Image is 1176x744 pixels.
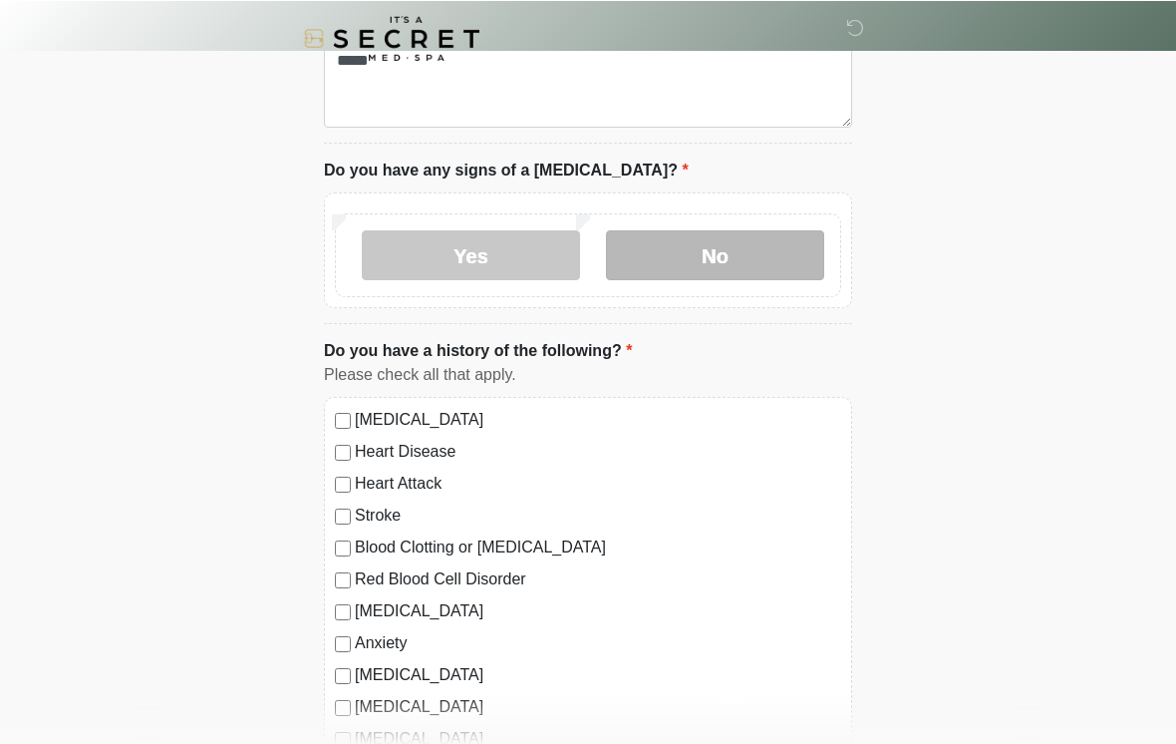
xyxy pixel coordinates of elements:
label: Anxiety [355,630,841,654]
input: [MEDICAL_DATA] [335,412,351,428]
label: Red Blood Cell Disorder [355,566,841,590]
label: [MEDICAL_DATA] [355,694,841,718]
input: Blood Clotting or [MEDICAL_DATA] [335,540,351,556]
label: No [606,229,824,279]
img: It's A Secret Med Spa Logo [304,15,479,60]
label: Do you have a history of the following? [324,338,632,362]
label: Yes [362,229,580,279]
input: Stroke [335,508,351,524]
label: Do you have any signs of a [MEDICAL_DATA]? [324,158,689,182]
input: Heart Disease [335,444,351,460]
label: Heart Attack [355,471,841,495]
label: Blood Clotting or [MEDICAL_DATA] [355,535,841,558]
input: [MEDICAL_DATA] [335,699,351,715]
input: [MEDICAL_DATA] [335,667,351,683]
input: Heart Attack [335,476,351,492]
label: [MEDICAL_DATA] [355,662,841,686]
div: Please check all that apply. [324,362,852,386]
input: Anxiety [335,635,351,651]
label: [MEDICAL_DATA] [355,407,841,431]
label: Stroke [355,503,841,527]
input: Red Blood Cell Disorder [335,571,351,587]
label: Heart Disease [355,439,841,463]
input: [MEDICAL_DATA] [335,603,351,619]
label: [MEDICAL_DATA] [355,598,841,622]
